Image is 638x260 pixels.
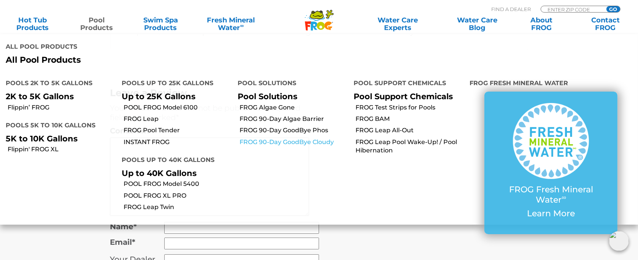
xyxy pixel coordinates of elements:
a: AboutFROG [516,16,566,32]
sup: ∞ [562,193,566,201]
h4: FROG Fresh Mineral Water [470,76,633,92]
a: Flippin’ FROG [8,103,116,112]
a: FROG Test Strips for Pools [356,103,464,112]
a: Flippin' FROG XL [8,145,116,154]
a: Water CareExperts [357,16,438,32]
a: FROG Algae Gone [240,103,348,112]
h4: Pool Solutions [238,76,342,92]
img: openIcon [609,231,629,251]
a: FROG 90-Day GoodBye Cloudy [240,138,348,146]
a: POOL FROG XL PRO [124,192,232,200]
h4: All Pool Products [6,40,313,55]
a: Hot TubProducts [8,16,57,32]
a: FROG Leap [124,115,232,123]
a: FROG Fresh Mineral Water∞ Learn More [500,103,602,222]
a: POOL FROG Model 6100 [124,103,232,112]
a: All Pool Products [6,55,313,65]
a: ContactFROG [581,16,630,32]
a: FROG 90-Day GoodBye Phos [240,126,348,135]
a: FROG Pool Tender [124,126,232,135]
a: PoolProducts [71,16,121,32]
h4: Pools up to 40K Gallons [122,153,226,168]
h4: Pools 5K to 10K Gallons [6,119,110,134]
sup: ∞ [240,22,244,29]
a: FROG BAM [356,115,464,123]
p: Up to 40K Gallons [122,168,226,178]
a: Fresh MineralWater∞ [200,16,262,32]
a: Pool Solutions [238,92,297,101]
a: FROG Leap Twin [124,203,232,211]
a: FROG Leap Pool Wake-Up! / Pool Hibernation [356,138,464,155]
input: GO [606,6,620,12]
a: Water CareBlog [452,16,502,32]
label: Name [110,222,164,231]
a: Swim SpaProducts [136,16,186,32]
p: Learn More [500,209,602,219]
a: FROG 90-Day Algae Barrier [240,115,348,123]
a: INSTANT FROG [124,138,232,146]
p: 5K to 10K Gallons [6,134,110,143]
p: Find A Dealer [491,6,531,13]
h4: Pool Support Chemicals [354,76,458,92]
a: FROG Leap All-Out [356,126,464,135]
h4: Pools up to 25K Gallons [122,76,226,92]
h4: Pools 2K to 5K Gallons [6,76,110,92]
p: Up to 25K Gallons [122,92,226,101]
p: 2K to 5K Gallons [6,92,110,101]
input: Zip Code Form [547,6,598,13]
p: FROG Fresh Mineral Water [500,185,602,205]
p: Pool Support Chemicals [354,92,458,101]
label: Email [110,238,164,247]
a: POOL FROG Model 5400 [124,180,232,188]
